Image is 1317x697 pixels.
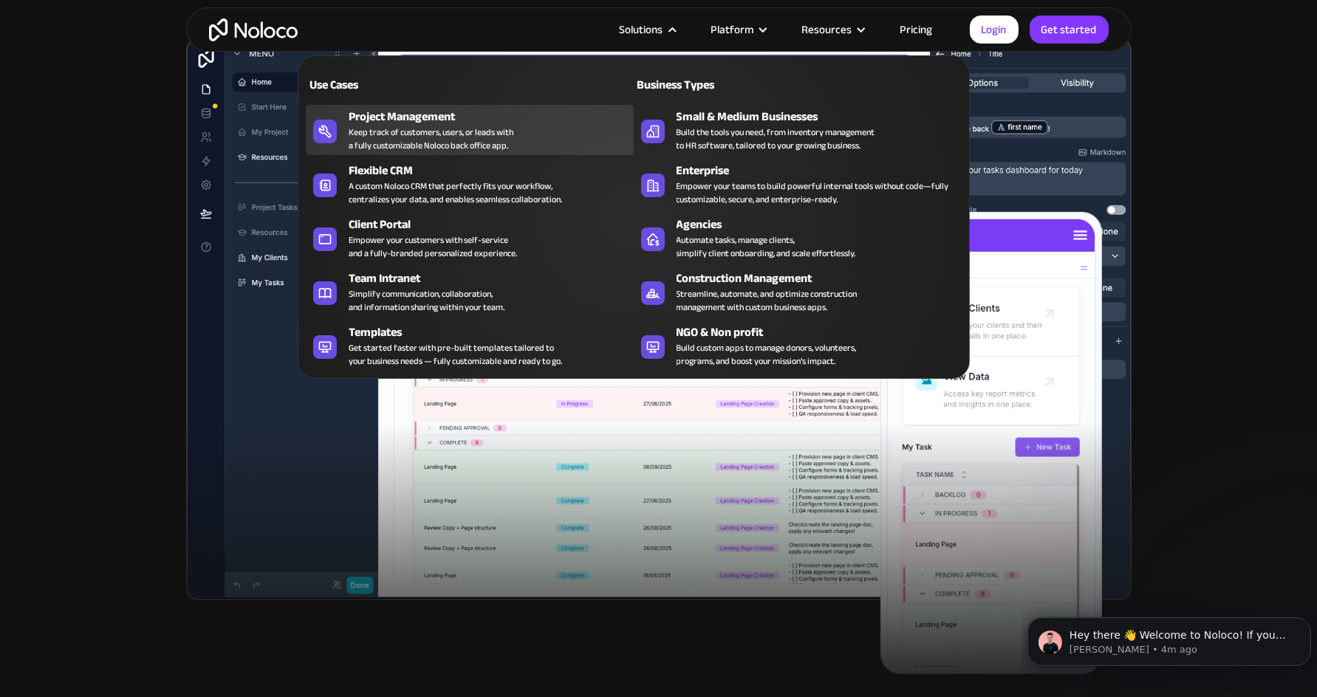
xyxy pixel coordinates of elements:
a: Get started [1030,16,1109,44]
div: Use Cases [306,76,464,94]
div: Build custom apps to manage donors, volunteers, programs, and boost your mission’s impact. [677,341,857,368]
a: Project ManagementKeep track of customers, users, or leads witha fully customizable Noloco back o... [306,105,634,155]
div: Platform [693,20,784,39]
div: Small & Medium Businesses [677,108,968,126]
div: Build the tools you need, from inventory management to HR software, tailored to your growing busi... [677,126,875,152]
a: Team IntranetSimplify communication, collaboration,and information sharing within your team. [306,267,634,317]
div: Solutions [620,20,663,39]
div: Templates [349,323,640,341]
a: home [209,18,298,41]
nav: Solutions [298,35,970,379]
div: Client Portal [349,216,640,233]
a: Login [970,16,1019,44]
div: Business Types [634,76,792,94]
iframe: Intercom notifications message [1022,586,1317,690]
a: NGO & Non profitBuild custom apps to manage donors, volunteers,programs, and boost your mission’s... [634,320,962,371]
div: Simplify communication, collaboration, and information sharing within your team. [349,287,504,314]
a: Small & Medium BusinessesBuild the tools you need, from inventory managementto HR software, tailo... [634,105,962,155]
div: A custom Noloco CRM that perfectly fits your workflow, centralizes your data, and enables seamles... [349,179,562,206]
div: Keep track of customers, users, or leads with a fully customizable Noloco back office app. [349,126,513,152]
a: Flexible CRMA custom Noloco CRM that perfectly fits your workflow,centralizes your data, and enab... [306,159,634,209]
div: Automate tasks, manage clients, simplify client onboarding, and scale effortlessly. [677,233,856,260]
div: Agencies [677,216,968,233]
div: Platform [711,20,754,39]
div: Resources [784,20,882,39]
a: Business Types [634,67,962,101]
div: Flexible CRM [349,162,640,179]
a: EnterpriseEmpower your teams to build powerful internal tools without code—fully customizable, se... [634,159,962,209]
div: Enterprise [677,162,968,179]
div: Solutions [601,20,693,39]
a: TemplatesGet started faster with pre-built templates tailored toyour business needs — fully custo... [306,320,634,371]
div: Resources [802,20,852,39]
div: Empower your customers with self-service and a fully-branded personalized experience. [349,233,517,260]
a: Pricing [882,20,951,39]
div: Empower your teams to build powerful internal tools without code—fully customizable, secure, and ... [677,179,954,206]
a: Use Cases [306,67,634,101]
div: NGO & Non profit [677,323,968,341]
a: Client PortalEmpower your customers with self-serviceand a fully-branded personalized experience. [306,213,634,263]
div: Get started faster with pre-built templates tailored to your business needs — fully customizable ... [349,341,562,368]
div: Streamline, automate, and optimize construction management with custom business apps. [677,287,858,314]
div: Construction Management [677,269,968,287]
a: AgenciesAutomate tasks, manage clients,simplify client onboarding, and scale effortlessly. [634,213,962,263]
div: Team Intranet [349,269,640,287]
a: Construction ManagementStreamline, automate, and optimize constructionmanagement with custom busi... [634,267,962,317]
div: Project Management [349,108,640,126]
